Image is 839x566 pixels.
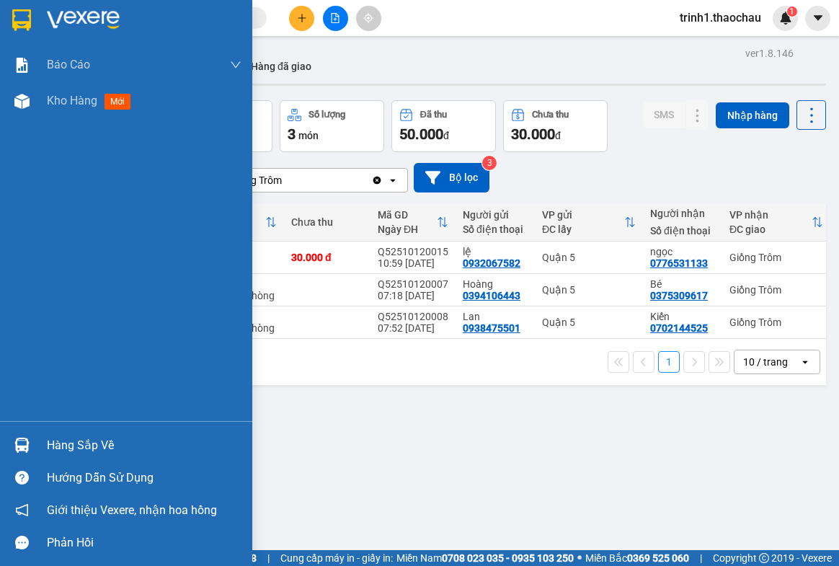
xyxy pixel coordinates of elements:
button: Bộ lọc [414,163,489,193]
span: Báo cáo [47,56,90,74]
div: Hàng sắp về [47,435,241,456]
button: 1 [658,351,680,373]
span: down [230,59,241,71]
span: đ [555,130,561,141]
span: đ [443,130,449,141]
div: Lan [463,311,528,322]
div: Ngày ĐH [378,224,437,235]
button: caret-down [805,6,830,31]
div: 07:52 [DATE] [378,322,448,334]
span: aim [363,13,373,23]
div: Quận 5 [542,252,636,263]
input: Selected Giồng Trôm. [283,173,285,187]
div: 0776531133 [650,257,708,269]
div: VP nhận [729,209,812,221]
span: question-circle [15,471,29,485]
div: Giồng Trôm [729,252,823,263]
div: Người gửi [463,209,528,221]
strong: 0708 023 035 - 0935 103 250 [442,552,574,564]
div: 07:18 [DATE] [378,290,448,301]
div: Giồng Trôm [729,284,823,296]
div: Bé [650,278,715,290]
div: 0394106443 [463,290,520,301]
button: plus [289,6,314,31]
span: 30.000 [511,125,555,143]
span: Giới thiệu Vexere, nhận hoa hồng [47,501,217,519]
div: 0932067582 [463,257,520,269]
div: Q52510120008 [378,311,448,322]
div: 10:59 [DATE] [378,257,448,269]
div: Kiến [650,311,715,322]
span: plus [297,13,307,23]
span: | [700,550,702,566]
div: ngọc [650,246,715,257]
th: Toggle SortBy [722,203,830,242]
svg: Clear value [371,174,383,186]
span: copyright [759,553,769,563]
span: caret-down [812,12,825,25]
div: Hướng dẫn sử dụng [47,467,241,489]
button: aim [356,6,381,31]
div: Chưa thu [291,216,363,228]
div: ĐC giao [729,224,812,235]
div: 30.000 đ [291,252,363,263]
button: SMS [642,102,685,128]
button: Đã thu50.000đ [391,100,496,152]
span: 3 [288,125,296,143]
div: Số lượng [308,110,345,120]
div: ver 1.8.146 [745,45,794,61]
span: ⚪️ [577,555,582,561]
button: Nhập hàng [716,102,789,128]
button: Chưa thu30.000đ [503,100,608,152]
span: Cung cấp máy in - giấy in: [280,550,393,566]
span: Kho hàng [47,94,97,107]
div: Quận 5 [542,284,636,296]
div: 0938475501 [463,322,520,334]
div: ĐC lấy [542,224,624,235]
div: Số điện thoại [650,225,715,236]
span: 50.000 [399,125,443,143]
button: Hàng đã giao [239,49,323,84]
span: Miền Nam [396,550,574,566]
img: solution-icon [14,58,30,73]
sup: 3 [482,156,497,170]
img: warehouse-icon [14,438,30,453]
svg: open [387,174,399,186]
div: VP gửi [542,209,624,221]
button: file-add [323,6,348,31]
div: Q52510120015 [378,246,448,257]
span: mới [105,94,130,110]
div: 0702144525 [650,322,708,334]
div: Số điện thoại [463,224,528,235]
span: món [298,130,319,141]
span: message [15,536,29,549]
div: Đã thu [420,110,447,120]
span: trinh1.thaochau [668,9,773,27]
span: Miền Bắc [585,550,689,566]
span: 1 [789,6,794,17]
span: notification [15,503,29,517]
th: Toggle SortBy [370,203,456,242]
div: Mã GD [378,209,437,221]
div: 10 / trang [743,355,788,369]
div: Quận 5 [542,317,636,328]
div: lệ [463,246,528,257]
th: Toggle SortBy [535,203,643,242]
span: file-add [330,13,340,23]
div: Hoàng [463,278,528,290]
div: Giồng Trôm [729,317,823,328]
div: Phản hồi [47,532,241,554]
svg: open [799,356,811,368]
img: warehouse-icon [14,94,30,109]
img: logo-vxr [12,9,31,31]
div: Chưa thu [532,110,569,120]
div: Người nhận [650,208,715,219]
div: 0375309617 [650,290,708,301]
div: Giồng Trôm [230,173,282,187]
button: Số lượng3món [280,100,384,152]
strong: 0369 525 060 [627,552,689,564]
img: icon-new-feature [779,12,792,25]
span: | [267,550,270,566]
sup: 1 [787,6,797,17]
div: Q52510120007 [378,278,448,290]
